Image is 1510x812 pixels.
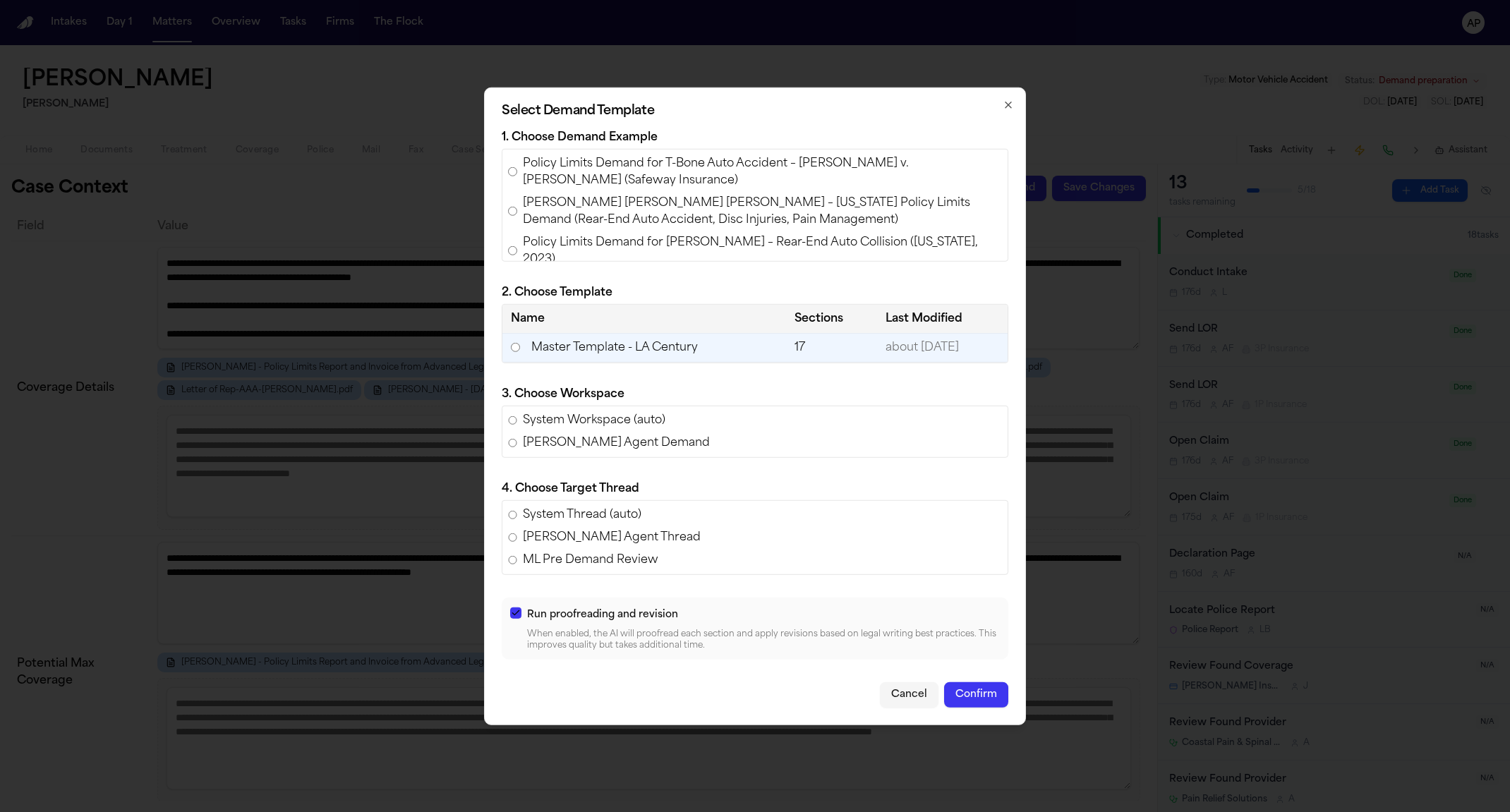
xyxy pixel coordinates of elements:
[508,555,517,564] input: ML Pre Demand Review
[502,284,1008,301] p: 2. Choose Template
[508,416,517,425] input: System Workspace (auto)
[523,435,710,452] span: [PERSON_NAME] Agent Demand
[786,304,877,333] th: Sections
[523,194,1002,228] span: [PERSON_NAME] [PERSON_NAME] [PERSON_NAME] – [US_STATE] Policy Limits Demand (Rear-End Auto Accide...
[880,682,938,708] button: Cancel
[786,333,877,363] td: 17
[877,304,1008,333] th: Last Modified
[523,507,641,523] span: System Thread (auto)
[502,104,1008,117] h2: Select Demand Template
[523,154,1002,188] span: Policy Limits Demand for T-Bone Auto Accident – [PERSON_NAME] v. [PERSON_NAME] (Safeway Insurance)
[508,438,517,447] input: [PERSON_NAME] Agent Demand
[508,533,517,542] input: [PERSON_NAME] Agent Thread
[502,480,1008,497] p: 4. Choose Target Thread
[877,333,1008,363] td: about [DATE]
[523,234,1002,267] span: Policy Limits Demand for [PERSON_NAME] – Rear-End Auto Collision ([US_STATE], 2023)
[523,412,665,429] span: System Workspace (auto)
[523,552,658,569] span: ML Pre Demand Review
[502,333,786,362] td: Master Template - LA Century
[508,246,517,255] input: Policy Limits Demand for [PERSON_NAME] – Rear-End Auto Collision ([US_STATE], 2023)
[527,610,678,620] span: Run proofreading and revision
[508,167,517,176] input: Policy Limits Demand for T-Bone Auto Accident – [PERSON_NAME] v. [PERSON_NAME] (Safeway Insurance)
[527,629,1000,651] p: When enabled, the AI will proofread each section and apply revisions based on legal writing best ...
[502,386,1008,403] p: 3. Choose Workspace
[502,128,1008,145] p: 1. Choose Demand Example
[508,510,517,519] input: System Thread (auto)
[502,304,786,333] th: Name
[523,529,701,546] span: [PERSON_NAME] Agent Thread
[944,682,1008,708] button: Confirm
[508,207,517,216] input: [PERSON_NAME] [PERSON_NAME] [PERSON_NAME] – [US_STATE] Policy Limits Demand (Rear-End Auto Accide...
